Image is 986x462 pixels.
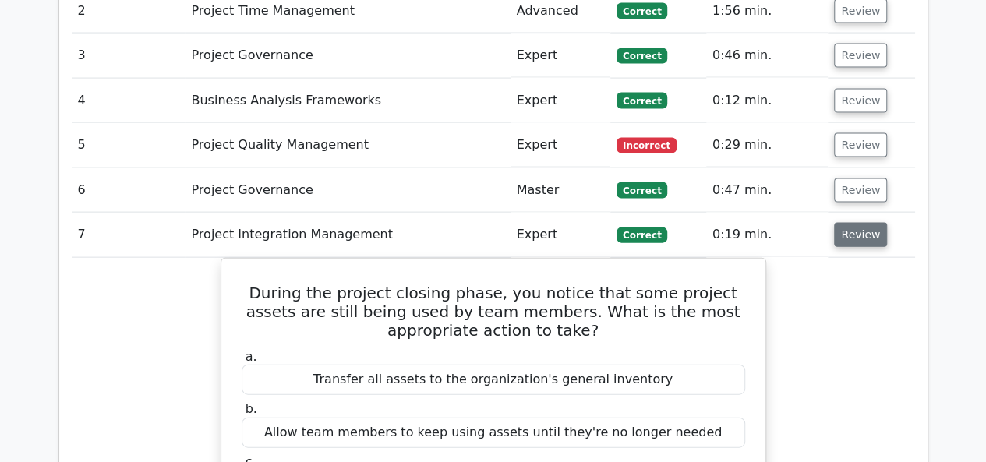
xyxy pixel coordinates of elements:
[185,168,510,213] td: Project Governance
[72,213,186,257] td: 7
[72,79,186,123] td: 4
[706,79,829,123] td: 0:12 min.
[185,213,510,257] td: Project Integration Management
[511,79,610,123] td: Expert
[246,349,257,364] span: a.
[617,138,677,153] span: Incorrect
[706,123,829,168] td: 0:29 min.
[185,79,510,123] td: Business Analysis Frameworks
[72,168,186,213] td: 6
[617,227,667,243] span: Correct
[834,223,887,247] button: Review
[240,284,747,340] h5: During the project closing phase, you notice that some project assets are still being used by tea...
[834,44,887,68] button: Review
[706,34,829,78] td: 0:46 min.
[617,93,667,108] span: Correct
[185,34,510,78] td: Project Governance
[617,182,667,198] span: Correct
[834,178,887,203] button: Review
[185,123,510,168] td: Project Quality Management
[72,123,186,168] td: 5
[511,123,610,168] td: Expert
[511,213,610,257] td: Expert
[246,401,257,416] span: b.
[511,168,610,213] td: Master
[617,48,667,64] span: Correct
[706,213,829,257] td: 0:19 min.
[511,34,610,78] td: Expert
[72,34,186,78] td: 3
[617,3,667,19] span: Correct
[242,365,745,395] div: Transfer all assets to the organization's general inventory
[242,418,745,448] div: Allow team members to keep using assets until they're no longer needed
[834,133,887,157] button: Review
[706,168,829,213] td: 0:47 min.
[834,89,887,113] button: Review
